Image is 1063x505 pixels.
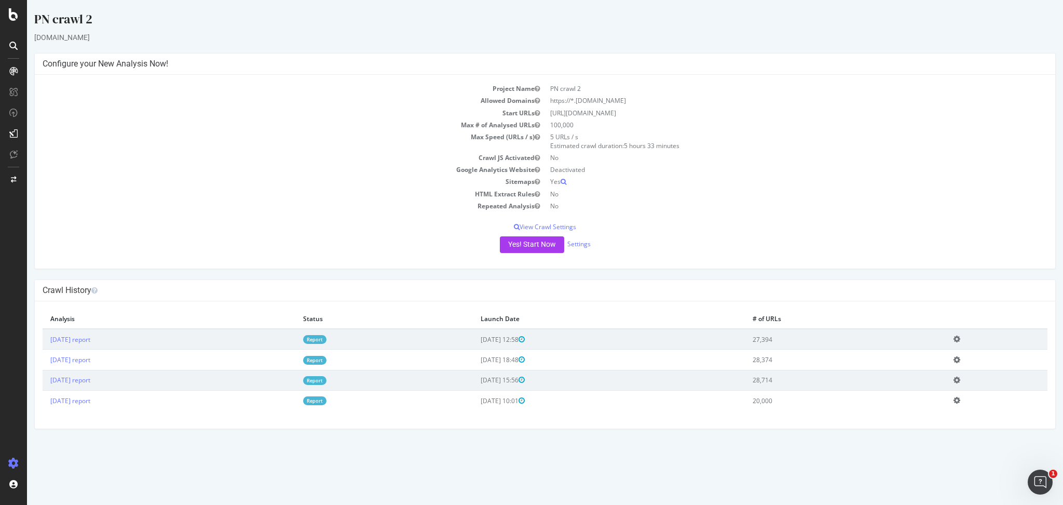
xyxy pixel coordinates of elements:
[16,107,518,119] td: Start URLs
[16,152,518,164] td: Crawl JS Activated
[518,164,1020,176] td: Deactivated
[23,376,63,384] a: [DATE] report
[518,200,1020,212] td: No
[518,95,1020,107] td: https://*.[DOMAIN_NAME]
[454,396,498,405] span: [DATE] 10:01
[16,285,1020,296] h4: Crawl History
[16,309,268,329] th: Analysis
[276,335,299,344] a: Report
[597,141,652,150] span: 5 hours 33 minutes
[16,164,518,176] td: Google Analytics Website
[23,396,63,405] a: [DATE] report
[518,107,1020,119] td: [URL][DOMAIN_NAME]
[473,236,537,253] button: Yes! Start Now
[718,370,919,390] td: 28,714
[454,335,498,344] span: [DATE] 12:58
[540,240,564,248] a: Settings
[23,335,63,344] a: [DATE] report
[518,188,1020,200] td: No
[518,131,1020,152] td: 5 URLs / s Estimated crawl duration:
[454,355,498,364] span: [DATE] 18:48
[276,376,299,385] a: Report
[518,176,1020,188] td: Yes
[16,200,518,212] td: Repeated Analysis
[7,10,1029,32] div: PN crawl 2
[16,59,1020,69] h4: Configure your New Analysis Now!
[276,356,299,365] a: Report
[16,222,1020,231] p: View Crawl Settings
[718,329,919,350] td: 27,394
[718,309,919,329] th: # of URLs
[718,391,919,411] td: 20,000
[518,119,1020,131] td: 100,000
[718,350,919,370] td: 28,374
[1028,470,1053,495] iframe: Intercom live chat
[7,32,1029,43] div: [DOMAIN_NAME]
[518,152,1020,164] td: No
[518,83,1020,95] td: PN crawl 2
[16,95,518,107] td: Allowed Domains
[16,119,518,131] td: Max # of Analysed URLs
[1049,470,1057,478] span: 1
[268,309,446,329] th: Status
[16,176,518,188] td: Sitemaps
[16,83,518,95] td: Project Name
[454,376,498,384] span: [DATE] 15:56
[276,396,299,405] a: Report
[446,309,718,329] th: Launch Date
[16,131,518,152] td: Max Speed (URLs / s)
[23,355,63,364] a: [DATE] report
[16,188,518,200] td: HTML Extract Rules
